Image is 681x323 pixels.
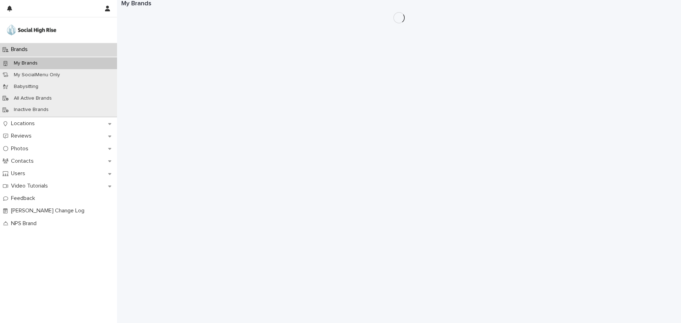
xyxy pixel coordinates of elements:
p: [PERSON_NAME] Change Log [8,207,90,214]
p: Brands [8,46,33,53]
p: Photos [8,145,34,152]
p: Feedback [8,195,41,202]
p: Users [8,170,31,177]
p: Babysitting [8,84,44,90]
img: o5DnuTxEQV6sW9jFYBBf [6,23,57,37]
p: My Brands [8,60,43,66]
p: Contacts [8,158,39,165]
p: Reviews [8,133,37,139]
p: Locations [8,120,40,127]
p: NPS Brand [8,220,42,227]
p: Video Tutorials [8,183,54,189]
p: Inactive Brands [8,107,54,113]
p: All Active Brands [8,95,57,101]
p: My SocialMenu Only [8,72,66,78]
